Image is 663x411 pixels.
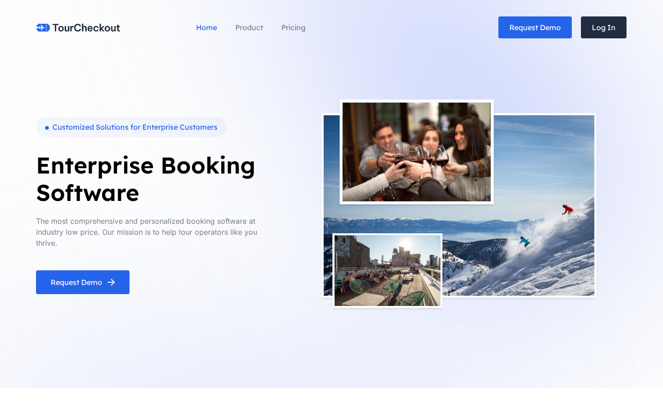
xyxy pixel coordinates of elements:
h1: Enterprise Booking Software [36,152,278,206]
span: Customized Solutions for Enterprise Customers [36,117,227,137]
img: ski-tour.jpg [321,113,596,298]
a: Request Demo [36,270,129,294]
a: Request Demo [498,16,572,38]
a: Pricing [281,9,306,46]
p: The most comprehensive and personalized booking software at industry low price. Our mission is to... [36,216,278,248]
img: yoga.jpg [332,233,443,308]
a: Home [196,9,217,46]
img: wine-tour.jpg [340,100,494,205]
img: logo [36,24,120,32]
span: Log In [581,16,627,38]
a: Product [235,9,263,46]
